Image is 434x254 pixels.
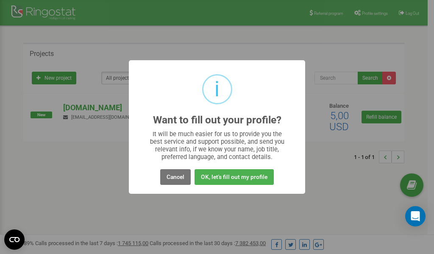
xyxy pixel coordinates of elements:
button: OK, let's fill out my profile [195,169,274,185]
button: Open CMP widget [4,229,25,250]
div: Open Intercom Messenger [405,206,426,226]
div: It will be much easier for us to provide you the best service and support possible, and send you ... [146,130,289,161]
h2: Want to fill out your profile? [153,114,281,126]
button: Cancel [160,169,191,185]
div: i [214,75,220,103]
